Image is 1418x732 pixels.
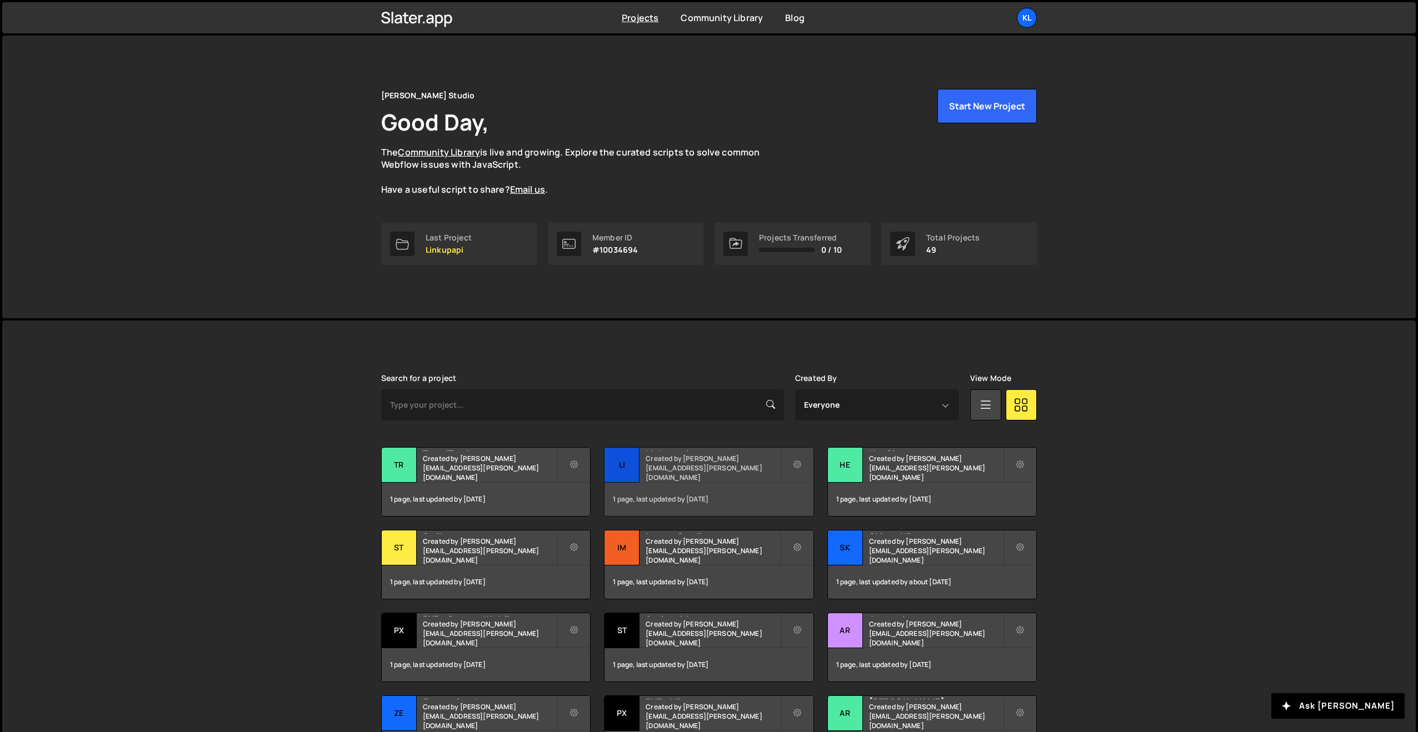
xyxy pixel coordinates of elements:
[381,89,475,102] div: [PERSON_NAME] Studio
[646,619,780,648] small: Created by [PERSON_NAME][EMAIL_ADDRESS][PERSON_NAME][DOMAIN_NAME]
[605,565,813,599] div: 1 page, last updated by [DATE]
[382,530,417,565] div: St
[382,448,417,483] div: Tr
[423,696,557,699] h2: Zecom Academy
[382,648,590,681] div: 1 page, last updated by [DATE]
[381,374,456,383] label: Search for a project
[605,696,640,731] div: PX
[426,233,472,242] div: Last Project
[604,447,813,517] a: Li Linkupapi Created by [PERSON_NAME][EMAIL_ADDRESS][PERSON_NAME][DOMAIN_NAME] 1 page, last updat...
[381,107,489,137] h1: Good Day,
[646,696,780,699] h2: PXP - V2
[605,530,640,565] div: Im
[604,613,813,682] a: St Styleguide Created by [PERSON_NAME][EMAIL_ADDRESS][PERSON_NAME][DOMAIN_NAME] 1 page, last upda...
[828,613,863,648] div: Ar
[827,613,1037,682] a: Ar Arntreal Created by [PERSON_NAME][EMAIL_ADDRESS][PERSON_NAME][DOMAIN_NAME] 1 page, last update...
[423,537,557,565] small: Created by [PERSON_NAME][EMAIL_ADDRESS][PERSON_NAME][DOMAIN_NAME]
[869,530,1003,534] h2: Skiveo V2
[605,613,640,648] div: St
[605,448,640,483] div: Li
[869,613,1003,616] h2: Arntreal
[828,483,1036,516] div: 1 page, last updated by [DATE]
[423,530,557,534] h2: Striker
[592,245,638,254] p: #10034694
[381,447,591,517] a: Tr TrendTrack Created by [PERSON_NAME][EMAIL_ADDRESS][PERSON_NAME][DOMAIN_NAME] 1 page, last upda...
[423,702,557,730] small: Created by [PERSON_NAME][EMAIL_ADDRESS][PERSON_NAME][DOMAIN_NAME]
[646,537,780,565] small: Created by [PERSON_NAME][EMAIL_ADDRESS][PERSON_NAME][DOMAIN_NAME]
[681,12,763,24] a: Community Library
[827,530,1037,599] a: Sk Skiveo V2 Created by [PERSON_NAME][EMAIL_ADDRESS][PERSON_NAME][DOMAIN_NAME] 1 page, last updat...
[937,89,1037,123] button: Start New Project
[381,146,781,196] p: The is live and growing. Explore the curated scripts to solve common Webflow issues with JavaScri...
[869,454,1003,482] small: Created by [PERSON_NAME][EMAIL_ADDRESS][PERSON_NAME][DOMAIN_NAME]
[381,389,784,420] input: Type your project...
[382,613,417,648] div: PX
[646,613,780,616] h2: Styleguide
[828,648,1036,681] div: 1 page, last updated by [DATE]
[382,483,590,516] div: 1 page, last updated by [DATE]
[828,565,1036,599] div: 1 page, last updated by about [DATE]
[604,530,813,599] a: Im Impact Studio Created by [PERSON_NAME][EMAIL_ADDRESS][PERSON_NAME][DOMAIN_NAME] 1 page, last u...
[423,454,557,482] small: Created by [PERSON_NAME][EMAIL_ADDRESS][PERSON_NAME][DOMAIN_NAME]
[869,696,1003,699] h2: [PERSON_NAME]
[510,183,545,195] a: Email us
[382,696,417,731] div: Ze
[622,12,658,24] a: Projects
[926,233,980,242] div: Total Projects
[759,233,842,242] div: Projects Transferred
[423,448,557,451] h2: TrendTrack
[828,696,863,731] div: Ar
[827,447,1037,517] a: He HeySimon Created by [PERSON_NAME][EMAIL_ADDRESS][PERSON_NAME][DOMAIN_NAME] 1 page, last update...
[970,374,1011,383] label: View Mode
[605,648,813,681] div: 1 page, last updated by [DATE]
[381,530,591,599] a: St Striker Created by [PERSON_NAME][EMAIL_ADDRESS][PERSON_NAME][DOMAIN_NAME] 1 page, last updated...
[828,530,863,565] div: Sk
[398,146,480,158] a: Community Library
[382,565,590,599] div: 1 page, last updated by [DATE]
[821,245,842,254] span: 0 / 10
[1017,8,1037,28] a: Kl
[646,702,780,730] small: Created by [PERSON_NAME][EMAIL_ADDRESS][PERSON_NAME][DOMAIN_NAME]
[646,454,780,482] small: Created by [PERSON_NAME][EMAIL_ADDRESS][PERSON_NAME][DOMAIN_NAME]
[381,613,591,682] a: PX PXP - Copy to Webflow Created by [PERSON_NAME][EMAIL_ADDRESS][PERSON_NAME][DOMAIN_NAME] 1 page...
[795,374,837,383] label: Created By
[828,448,863,483] div: He
[785,12,805,24] a: Blog
[423,613,557,616] h2: PXP - Copy to Webflow
[926,245,980,254] p: 49
[426,245,472,254] p: Linkupapi
[423,619,557,648] small: Created by [PERSON_NAME][EMAIL_ADDRESS][PERSON_NAME][DOMAIN_NAME]
[869,448,1003,451] h2: HeySimon
[592,233,638,242] div: Member ID
[381,223,537,265] a: Last Project Linkupapi
[646,448,780,451] h2: Linkupapi
[646,530,780,534] h2: Impact Studio
[869,702,1003,730] small: Created by [PERSON_NAME][EMAIL_ADDRESS][PERSON_NAME][DOMAIN_NAME]
[605,483,813,516] div: 1 page, last updated by [DATE]
[869,619,1003,648] small: Created by [PERSON_NAME][EMAIL_ADDRESS][PERSON_NAME][DOMAIN_NAME]
[1271,693,1405,719] button: Ask [PERSON_NAME]
[869,537,1003,565] small: Created by [PERSON_NAME][EMAIL_ADDRESS][PERSON_NAME][DOMAIN_NAME]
